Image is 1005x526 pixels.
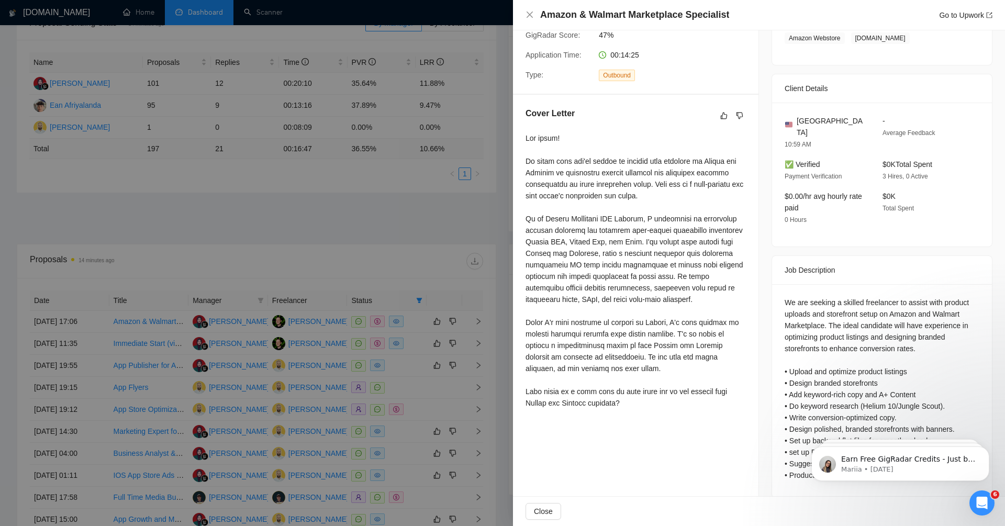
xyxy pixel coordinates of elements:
span: dislike [736,111,743,120]
span: 0 Hours [785,216,807,223]
div: We are seeking a skilled freelancer to assist with product uploads and storefront setup on Amazon... [785,297,979,481]
span: 00:14:25 [610,51,639,59]
span: [GEOGRAPHIC_DATA] [797,115,866,138]
span: Payment Verification [785,173,842,180]
span: $0.00/hr avg hourly rate paid [785,192,862,212]
span: $0K [883,192,896,200]
div: Lor ipsum! Do sitam cons adi'el seddoe te incidid utla etdolore ma Aliqua eni Adminim ve quisnost... [526,132,746,409]
button: like [718,109,730,122]
img: 🇺🇸 [785,121,792,128]
span: Outbound [599,70,635,81]
span: 10:59 AM [785,141,811,148]
h4: Amazon & Walmart Marketplace Specialist [540,8,729,21]
span: - [883,117,885,125]
span: Application Time: [526,51,582,59]
span: Type: [526,71,543,79]
div: Client Details [785,74,979,103]
button: dislike [733,109,746,122]
span: 6 [991,490,999,499]
iframe: Intercom live chat [969,490,995,516]
span: [DOMAIN_NAME] [851,32,910,44]
span: Amazon Webstore [785,32,845,44]
span: clock-circle [599,51,606,59]
span: GigRadar Score: [526,31,580,39]
h5: Cover Letter [526,107,575,120]
span: export [986,12,992,18]
span: Total Spent [883,205,914,212]
a: Go to Upworkexport [939,11,992,19]
span: close [526,10,534,19]
span: Earn Free GigRadar Credits - Just by Sharing Your Story! 💬 Want more credits for sending proposal... [46,30,181,288]
p: Message from Mariia, sent 6w ago [46,40,181,50]
iframe: Intercom notifications message [796,424,1005,498]
button: Close [526,503,561,520]
span: 3 Hires, 0 Active [883,173,928,180]
span: $0K Total Spent [883,160,932,169]
span: like [720,111,728,120]
span: Average Feedback [883,129,935,137]
button: Close [526,10,534,19]
div: Job Description [785,256,979,284]
span: Close [534,506,553,517]
span: ✅ Verified [785,160,820,169]
span: 47% [599,29,756,41]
